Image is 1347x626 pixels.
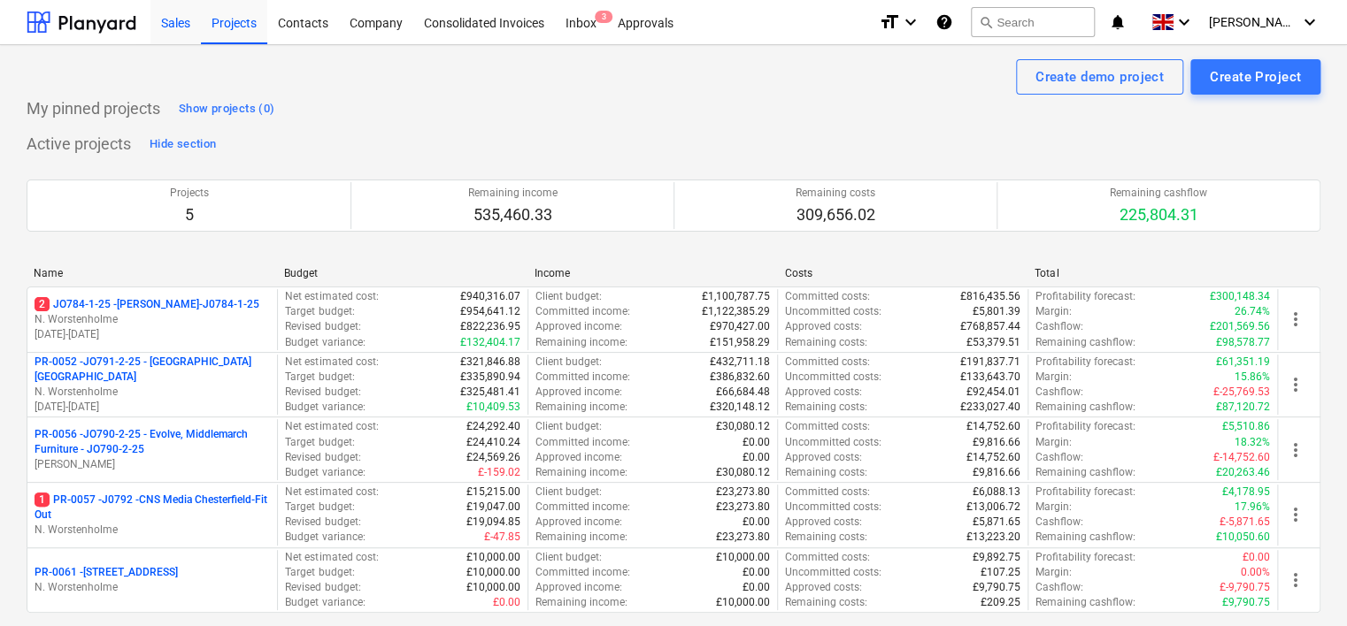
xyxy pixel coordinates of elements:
p: Revised budget : [285,515,360,530]
p: Remaining income : [535,530,627,545]
p: £23,273.80 [716,530,770,545]
p: Approved costs : [785,580,862,595]
button: Hide section [145,130,220,158]
p: £30,080.12 [716,419,770,434]
div: Income [535,267,771,279]
p: £23,273.80 [716,500,770,515]
p: Remaining income : [535,595,627,610]
div: Costs [784,267,1020,279]
p: £92,454.01 [966,385,1020,400]
p: Remaining cashflow : [1035,595,1135,610]
p: Committed costs : [785,550,870,565]
p: £19,047.00 [466,500,520,515]
p: Profitability forecast : [1035,550,1135,565]
i: format_size [879,11,900,33]
p: £24,410.24 [466,435,520,450]
p: £5,510.86 [1222,419,1270,434]
div: Create demo project [1035,65,1164,88]
p: Margin : [1035,304,1072,319]
p: Approved costs : [785,515,862,530]
div: Show projects (0) [179,99,274,119]
p: 15.86% [1235,370,1270,385]
p: £14,752.60 [966,450,1020,465]
p: PR-0056 - JO790-2-25 - Evolve, Middlemarch Furniture - JO790-2-25 [35,427,270,457]
p: JO784-1-25 - [PERSON_NAME]-J0784-1-25 [35,297,259,312]
p: Target budget : [285,370,354,385]
p: £10,000.00 [466,550,520,565]
p: £98,578.77 [1216,335,1270,350]
p: Remaining costs : [785,400,867,415]
p: £151,958.29 [710,335,770,350]
p: Remaining income : [535,400,627,415]
p: Remaining income : [535,465,627,480]
p: £53,379.51 [966,335,1020,350]
span: more_vert [1285,309,1306,330]
p: Committed costs : [785,485,870,500]
p: Committed income : [535,500,630,515]
p: 5 [170,204,209,225]
p: £9,790.75 [1222,595,1270,610]
span: 2 [35,297,50,311]
p: 309,656.02 [796,204,875,225]
p: £9,892.75 [973,550,1020,565]
p: £30,080.12 [716,465,770,480]
div: Budget [284,267,520,279]
i: keyboard_arrow_down [1299,11,1320,33]
p: Uncommitted costs : [785,565,881,580]
p: Committed income : [535,304,630,319]
p: £325,481.41 [460,385,520,400]
p: £14,752.60 [966,419,1020,434]
p: Projects [170,186,209,201]
p: £321,846.88 [460,355,520,370]
p: Net estimated cost : [285,289,378,304]
button: Create demo project [1016,59,1183,95]
p: £0.00 [1243,550,1270,565]
div: 1PR-0057 -J0792 -CNS Media Chesterfield-Fit OutN. Worstenholme [35,492,270,538]
p: N. Worstenholme [35,523,270,538]
p: Committed costs : [785,289,870,304]
p: £0.00 [743,565,770,580]
p: £191,837.71 [960,355,1020,370]
span: 3 [595,11,612,23]
p: Cashflow : [1035,385,1083,400]
p: [PERSON_NAME] [35,457,270,472]
p: Client budget : [535,485,602,500]
button: Search [971,7,1095,37]
div: Name [34,267,270,279]
p: £0.00 [493,595,520,610]
p: £940,316.07 [460,289,520,304]
p: Approved costs : [785,385,862,400]
div: Hide section [150,134,216,155]
p: £6,088.13 [973,485,1020,500]
p: Client budget : [535,550,602,565]
p: Budget variance : [285,530,365,545]
div: 2JO784-1-25 -[PERSON_NAME]-J0784-1-25N. Worstenholme[DATE]-[DATE] [35,297,270,342]
p: £133,643.70 [960,370,1020,385]
p: £5,871.65 [973,515,1020,530]
p: Profitability forecast : [1035,289,1135,304]
p: Client budget : [535,355,602,370]
p: £132,404.17 [460,335,520,350]
p: £13,223.20 [966,530,1020,545]
p: £822,236.95 [460,319,520,334]
p: Committed income : [535,370,630,385]
p: £15,215.00 [466,485,520,500]
p: Net estimated cost : [285,355,378,370]
p: £5,801.39 [973,304,1020,319]
p: Net estimated cost : [285,550,378,565]
i: notifications [1109,11,1127,33]
span: 1 [35,492,50,507]
p: [DATE] - [DATE] [35,400,270,415]
p: Committed income : [535,565,630,580]
div: Create Project [1210,65,1301,88]
p: Cashflow : [1035,515,1083,530]
p: PR-0052 - JO791-2-25 - [GEOGRAPHIC_DATA] [GEOGRAPHIC_DATA] [35,355,270,385]
p: Uncommitted costs : [785,304,881,319]
p: 26.74% [1235,304,1270,319]
i: keyboard_arrow_down [1174,11,1195,33]
p: Remaining cashflow [1110,186,1207,201]
p: Remaining cashflow : [1035,530,1135,545]
p: £19,094.85 [466,515,520,530]
p: £0.00 [743,435,770,450]
p: £87,120.72 [1216,400,1270,415]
